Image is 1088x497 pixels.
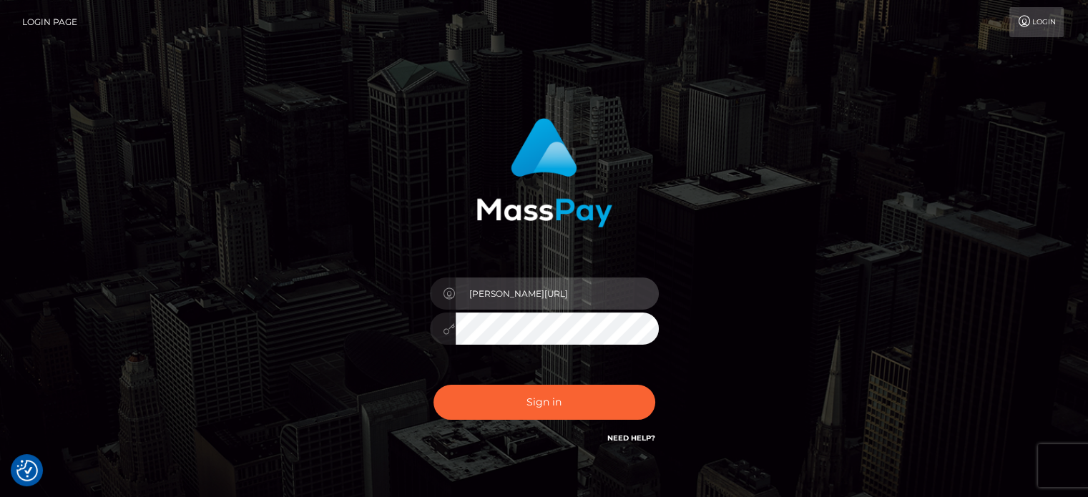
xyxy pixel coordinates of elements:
[607,433,655,443] a: Need Help?
[16,460,38,481] img: Revisit consent button
[1009,7,1064,37] a: Login
[456,277,659,310] input: Username...
[16,460,38,481] button: Consent Preferences
[433,385,655,420] button: Sign in
[22,7,77,37] a: Login Page
[476,118,612,227] img: MassPay Login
